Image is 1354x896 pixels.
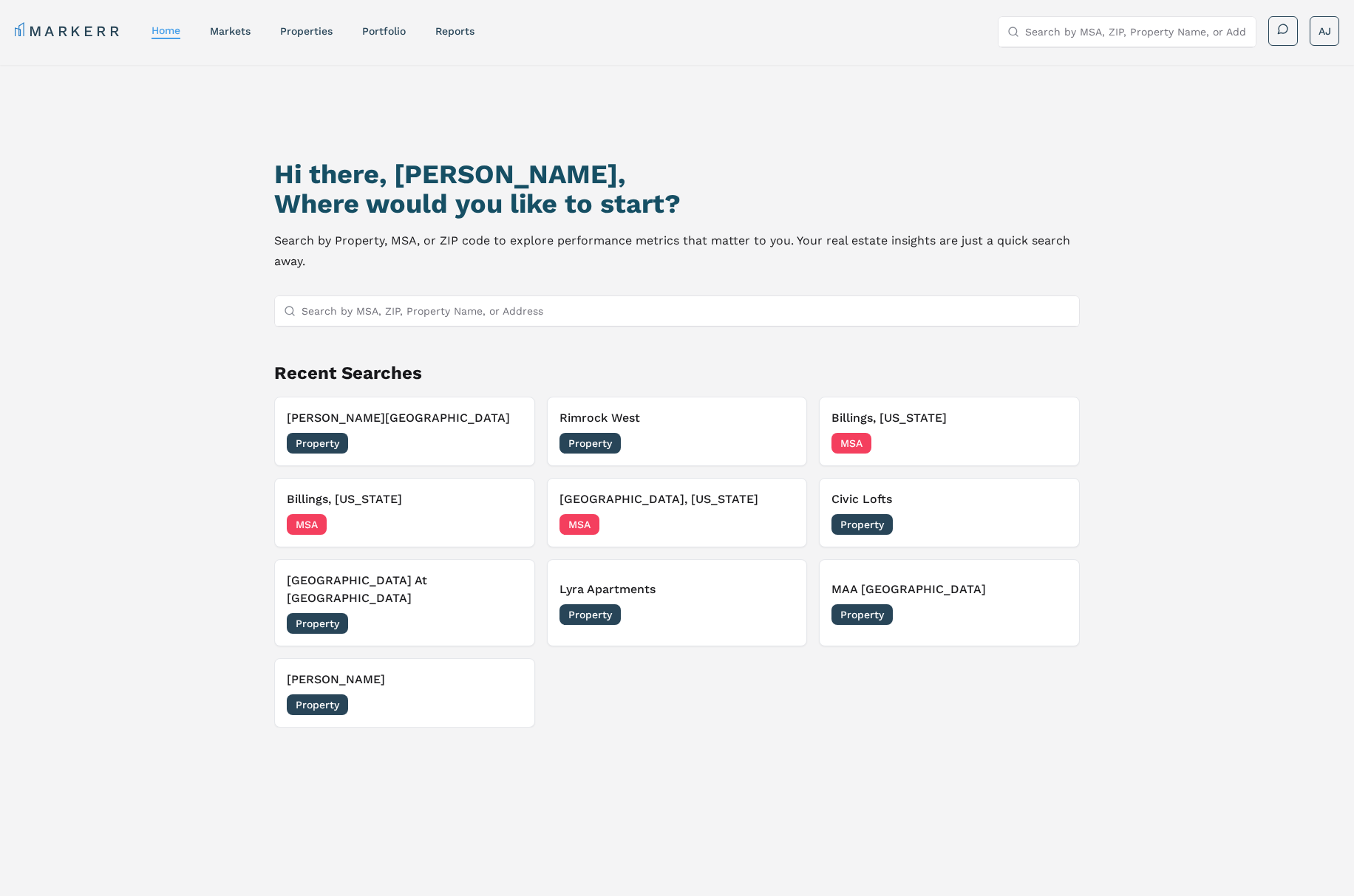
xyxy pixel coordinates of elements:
[287,671,523,688] h3: [PERSON_NAME]
[761,517,795,532] span: [DATE]
[831,490,1067,508] h3: Civic Lofts
[831,604,893,625] span: Property
[761,607,795,622] span: [DATE]
[280,25,333,37] a: properties
[435,25,474,37] a: reports
[274,230,1080,272] p: Search by Property, MSA, or ZIP code to explore performance metrics that matter to you. Your real...
[274,478,535,547] button: Remove Billings, MontanaBillings, [US_STATE]MSA[DATE]
[547,397,808,466] button: Remove Rimrock WestRimrock WestProperty[DATE]
[15,21,122,41] a: MARKERR
[819,397,1080,466] button: Remove Billings, MontanaBillings, [US_STATE]MSA[DATE]
[489,697,523,712] span: [DATE]
[274,160,1080,189] h1: Hi there, [PERSON_NAME],
[287,613,348,634] span: Property
[287,514,327,535] span: MSA
[302,296,1070,326] input: Search by MSA, ZIP, Property Name, or Address
[287,433,348,454] span: Property
[1310,16,1339,46] button: AJ
[489,616,523,631] span: [DATE]
[559,604,621,625] span: Property
[831,409,1067,427] h3: Billings, [US_STATE]
[274,189,1080,219] h2: Where would you like to start?
[287,694,348,715] span: Property
[819,478,1080,547] button: Remove Civic LoftsCivic LoftsProperty[DATE]
[559,490,795,508] h3: [GEOGRAPHIC_DATA], [US_STATE]
[1034,436,1067,451] span: [DATE]
[559,409,795,427] h3: Rimrock West
[287,572,523,607] h3: [GEOGRAPHIC_DATA] At [GEOGRAPHIC_DATA]
[1034,607,1067,622] span: [DATE]
[489,517,523,532] span: [DATE]
[274,658,535,728] button: Remove Satori Olathe[PERSON_NAME]Property[DATE]
[547,478,808,547] button: Remove Denver, Colorado[GEOGRAPHIC_DATA], [US_STATE]MSA[DATE]
[831,514,893,535] span: Property
[274,361,1080,385] h2: Recent Searches
[274,559,535,646] button: Remove Lugano At Cherry Creek[GEOGRAPHIC_DATA] At [GEOGRAPHIC_DATA]Property[DATE]
[274,397,535,466] button: Remove Rocky Meadows Apartments[PERSON_NAME][GEOGRAPHIC_DATA]Property[DATE]
[362,25,406,37] a: Portfolio
[761,436,795,451] span: [DATE]
[287,409,523,427] h3: [PERSON_NAME][GEOGRAPHIC_DATA]
[1319,24,1331,38] span: AJ
[210,25,251,37] a: markets
[287,490,523,508] h3: Billings, [US_STATE]
[547,559,808,646] button: Remove Lyra ApartmentsLyra ApartmentsProperty[DATE]
[489,436,523,451] span: [DATE]
[559,514,599,535] span: MSA
[819,559,1080,646] button: Remove MAA Centennial ParkMAA [GEOGRAPHIC_DATA]Property[DATE]
[152,24,180,36] a: home
[1034,517,1067,532] span: [DATE]
[831,433,871,454] span: MSA
[559,433,621,454] span: Property
[559,581,795,598] h3: Lyra Apartments
[1025,17,1247,47] input: Search by MSA, ZIP, Property Name, or Address
[831,581,1067,598] h3: MAA [GEOGRAPHIC_DATA]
